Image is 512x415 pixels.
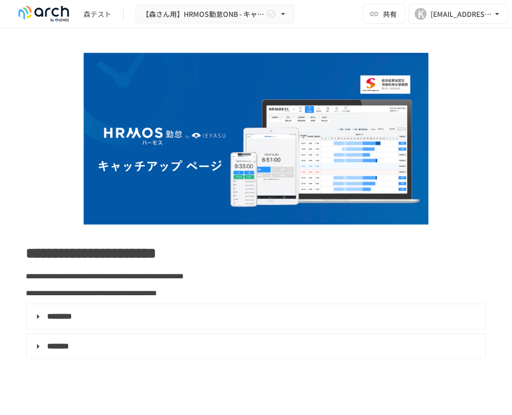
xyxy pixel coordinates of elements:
div: [EMAIL_ADDRESS][DOMAIN_NAME] [431,8,492,20]
div: 森テスト [83,9,111,19]
span: 共有 [383,8,397,19]
img: logo-default@2x-9cf2c760.svg [12,6,75,22]
button: K[EMAIL_ADDRESS][DOMAIN_NAME] [409,4,508,24]
span: 【森さん用】HRMOS勤怠ONB - キャッチアップ [142,8,264,20]
img: BJKKeCQpXoJskXBox1WcmlAIxmsSe3lt0HW3HWAjxJd [83,53,429,225]
div: K [415,8,427,20]
button: 共有 [363,4,405,24]
button: 【森さん用】HRMOS勤怠ONB - キャッチアップ [136,4,294,24]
